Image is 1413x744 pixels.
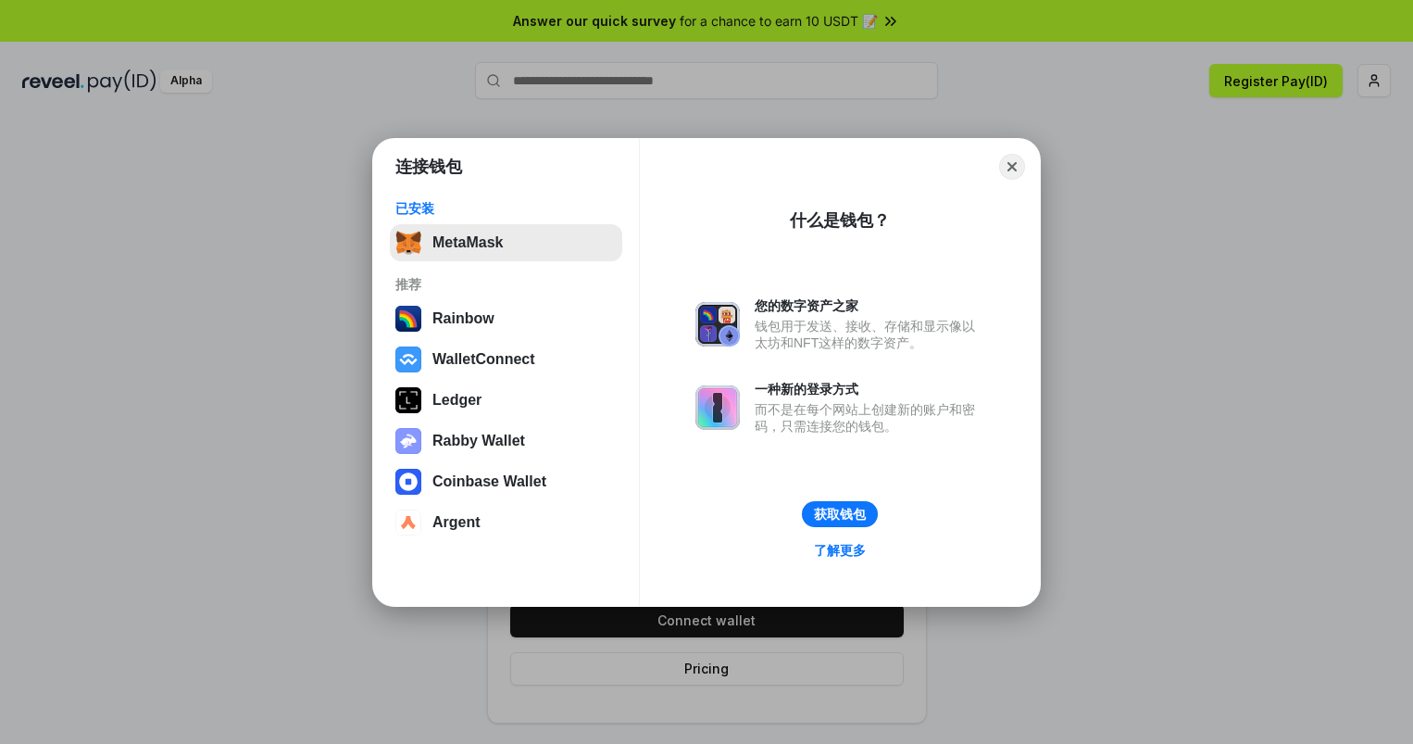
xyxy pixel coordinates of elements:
img: svg+xml,%3Csvg%20width%3D%2228%22%20height%3D%2228%22%20viewBox%3D%220%200%2028%2028%22%20fill%3D... [395,469,421,495]
div: Rainbow [432,310,494,327]
div: 您的数字资产之家 [755,297,984,314]
button: WalletConnect [390,341,622,378]
a: 了解更多 [803,538,877,562]
img: svg+xml,%3Csvg%20width%3D%22120%22%20height%3D%22120%22%20viewBox%3D%220%200%20120%20120%22%20fil... [395,306,421,332]
button: Rabby Wallet [390,422,622,460]
button: Rainbow [390,300,622,337]
div: 钱包用于发送、接收、存储和显示像以太坊和NFT这样的数字资产。 [755,318,984,351]
img: svg+xml,%3Csvg%20fill%3D%22none%22%20height%3D%2233%22%20viewBox%3D%220%200%2035%2033%22%20width%... [395,230,421,256]
div: 已安装 [395,200,617,217]
div: 什么是钱包？ [790,209,890,232]
button: Argent [390,504,622,541]
img: svg+xml,%3Csvg%20xmlns%3D%22http%3A%2F%2Fwww.w3.org%2F2000%2Fsvg%22%20fill%3D%22none%22%20viewBox... [695,302,740,347]
div: 获取钱包 [814,506,866,523]
button: 获取钱包 [802,501,878,527]
div: 而不是在每个网站上创建新的账户和密码，只需连接您的钱包。 [755,401,984,435]
div: 一种新的登录方式 [755,381,984,397]
div: 推荐 [395,276,617,293]
img: svg+xml,%3Csvg%20xmlns%3D%22http%3A%2F%2Fwww.w3.org%2F2000%2Fsvg%22%20fill%3D%22none%22%20viewBox... [395,428,421,454]
img: svg+xml,%3Csvg%20xmlns%3D%22http%3A%2F%2Fwww.w3.org%2F2000%2Fsvg%22%20fill%3D%22none%22%20viewBox... [695,385,740,430]
img: svg+xml,%3Csvg%20width%3D%2228%22%20height%3D%2228%22%20viewBox%3D%220%200%2028%2028%22%20fill%3D... [395,510,421,536]
div: MetaMask [432,234,503,251]
button: Close [999,154,1025,180]
div: Coinbase Wallet [432,473,546,490]
button: Ledger [390,382,622,419]
div: Rabby Wallet [432,433,525,449]
img: svg+xml,%3Csvg%20width%3D%2228%22%20height%3D%2228%22%20viewBox%3D%220%200%2028%2028%22%20fill%3D... [395,347,421,372]
h1: 连接钱包 [395,156,462,178]
div: 了解更多 [814,542,866,559]
button: Coinbase Wallet [390,463,622,500]
img: svg+xml,%3Csvg%20xmlns%3D%22http%3A%2F%2Fwww.w3.org%2F2000%2Fsvg%22%20width%3D%2228%22%20height%3... [395,387,421,413]
div: Argent [432,514,481,531]
div: Ledger [432,392,481,409]
button: MetaMask [390,224,622,261]
div: WalletConnect [432,351,535,368]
